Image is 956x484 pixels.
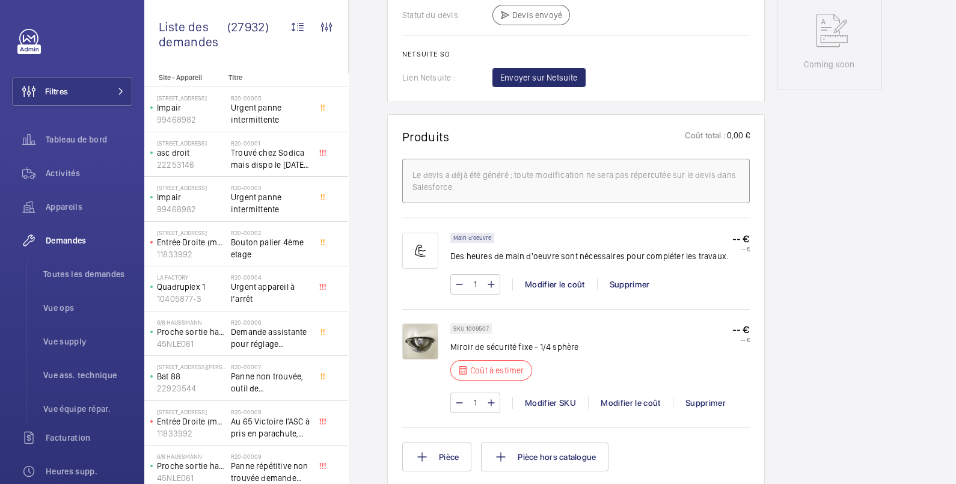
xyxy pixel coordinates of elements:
[157,408,226,415] p: [STREET_ADDRESS]
[231,326,310,350] span: Demande assistante pour réglage d'opérateurs porte cabine double accès
[157,415,226,427] p: Entrée Droite (monte-charge)
[157,472,226,484] p: 45NLE061
[231,184,310,191] h2: R20-00003
[492,68,586,87] button: Envoyer sur Netsuite
[157,293,226,305] p: 10405877-3
[732,323,750,336] p: -- €
[157,248,226,260] p: 11833992
[46,432,132,444] span: Facturation
[512,397,588,409] div: Modifier SKU
[231,236,310,260] span: Bouton palier 4ème etage
[157,281,226,293] p: Quadruplex 1
[231,370,310,394] span: Panne non trouvée, outil de déverouillouge impératif pour le diagnostic
[46,201,132,213] span: Appareils
[157,147,226,159] p: asc droit
[157,114,226,126] p: 99468982
[157,460,226,472] p: Proche sortie hall Pelletier
[673,397,738,409] div: Supprimer
[46,133,132,146] span: Tableau de bord
[231,94,310,102] h2: R20-00005
[450,341,579,353] p: Miroir de sécurité fixe - 1/4 sphère
[43,335,132,348] span: Vue supply
[144,73,224,82] p: Site - Appareil
[453,236,491,240] p: Main d'oeuvre
[231,102,310,126] span: Urgent panne intermittente
[231,319,310,326] h2: R20-00006
[12,77,132,106] button: Filtres
[157,319,226,326] p: 6/8 Haussmann
[157,370,226,382] p: Bat 88
[231,281,310,305] span: Urgent appareil à l’arrêt
[157,229,226,236] p: [STREET_ADDRESS]
[402,233,438,269] img: muscle-sm.svg
[231,229,310,236] h2: R20-00002
[402,129,450,144] h1: Produits
[804,58,854,70] p: Coming soon
[46,234,132,247] span: Demandes
[450,250,728,262] p: Des heures de main d'oeuvre sont nécessaires pour compléter les travaux.
[43,302,132,314] span: Vue ops
[726,129,750,144] p: 0,00 €
[46,167,132,179] span: Activités
[231,191,310,215] span: Urgent panne intermittente
[402,443,471,471] button: Pièce
[157,94,226,102] p: [STREET_ADDRESS]
[732,245,750,253] p: -- €
[512,278,597,290] div: Modifier le coût
[157,453,226,460] p: 6/8 Haussmann
[157,236,226,248] p: Entrée Droite (monte-charge)
[402,50,750,58] h2: Netsuite SO
[157,184,226,191] p: [STREET_ADDRESS]
[231,274,310,281] h2: R20-00004
[231,408,310,415] h2: R20-00008
[157,203,226,215] p: 99468982
[157,191,226,203] p: Impair
[732,336,750,343] p: -- €
[228,73,308,82] p: Titre
[500,72,578,84] span: Envoyer sur Netsuite
[157,139,226,147] p: [STREET_ADDRESS]
[157,274,226,281] p: La Factory
[597,278,662,290] div: Supprimer
[588,397,673,409] div: Modifier le coût
[46,465,132,477] span: Heures supp.
[157,382,226,394] p: 22923544
[43,268,132,280] span: Toutes les demandes
[453,326,489,331] p: SKU 1009507
[157,338,226,350] p: 45NLE061
[157,159,226,171] p: 22253146
[231,453,310,460] h2: R20-00009
[402,323,438,360] img: c3AHyYIQERBnVWWaWwFPWv-Xr6Bws-rTaWDXfmSXEs21ZjEQ.png
[157,326,226,338] p: Proche sortie hall Pelletier
[412,169,740,193] div: Le devis a déjà été généré ; toute modification ne sera pas répercutée sur le devis dans Salesforce.
[470,364,524,376] p: Coût à estimer
[45,85,68,97] span: Filtres
[43,369,132,381] span: Vue ass. technique
[157,363,226,370] p: [STREET_ADDRESS][PERSON_NAME]
[157,102,226,114] p: Impair
[157,427,226,440] p: 11833992
[685,129,726,144] p: Coût total :
[43,403,132,415] span: Vue équipe répar.
[231,139,310,147] h2: R20-00001
[732,233,750,245] p: -- €
[231,147,310,171] span: Trouvé chez Sodica mais dispo le [DATE] [URL][DOMAIN_NAME]
[231,363,310,370] h2: R20-00007
[231,460,310,484] span: Panne répétitive non trouvée demande assistance expert technique
[481,443,608,471] button: Pièce hors catalogue
[159,19,227,49] span: Liste des demandes
[231,415,310,440] span: Au 65 Victoire l'ASC à pris en parachute, toutes les sécu coupé, il est au 3 ème, asc sans machin...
